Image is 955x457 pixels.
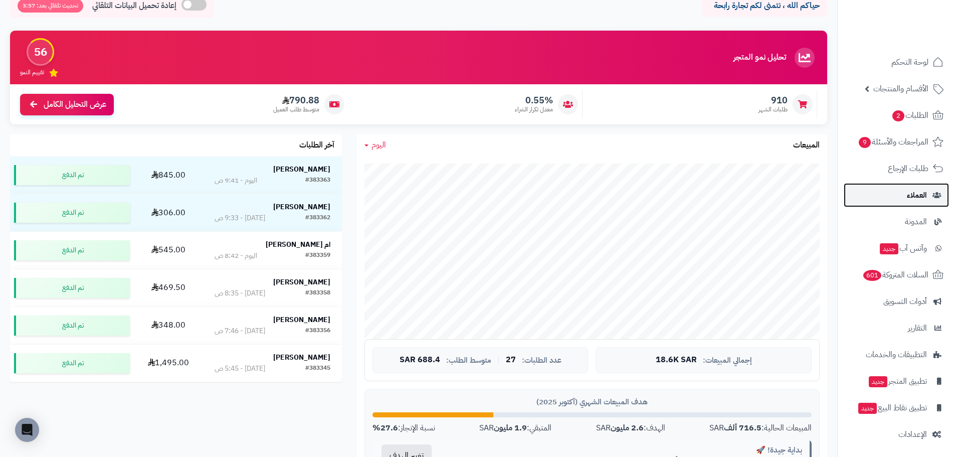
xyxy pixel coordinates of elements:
td: 1,495.00 [134,345,203,382]
a: الطلبات2 [844,103,949,127]
div: اليوم - 9:41 ص [215,176,257,186]
span: لوحة التحكم [891,55,928,69]
td: 845.00 [134,157,203,194]
strong: [PERSON_NAME] [273,277,330,287]
span: 688.4 SAR [400,356,440,365]
div: تم الدفع [14,165,130,185]
span: معدل تكرار الشراء [515,105,553,114]
span: متوسط الطلب: [446,356,491,365]
a: المراجعات والأسئلة9 [844,130,949,154]
a: لوحة التحكم [844,50,949,74]
a: الإعدادات [844,422,949,446]
div: #383356 [305,326,330,336]
span: التقارير [908,321,927,335]
span: تطبيق المتجر [868,374,927,388]
span: الإعدادات [898,427,927,441]
span: عدد الطلبات: [522,356,561,365]
strong: [PERSON_NAME] [273,352,330,363]
div: [DATE] - 8:35 ص [215,288,265,298]
strong: 716.5 ألف [724,422,761,434]
a: المدونة [844,210,949,234]
div: اليوم - 8:42 ص [215,251,257,261]
span: اليوم [371,139,386,151]
span: الطلبات [891,108,928,122]
span: أدوات التسويق [883,294,927,309]
strong: ام [PERSON_NAME] [266,239,330,250]
div: #383359 [305,251,330,261]
span: جديد [869,376,887,387]
div: #383363 [305,176,330,186]
span: التطبيقات والخدمات [866,348,927,362]
a: تطبيق المتجرجديد [844,369,949,393]
span: إجمالي المبيعات: [703,356,752,365]
div: [DATE] - 9:33 ص [215,213,265,223]
span: المدونة [905,215,927,229]
div: تم الدفع [14,316,130,336]
div: هدف المبيعات الشهري (أكتوبر 2025) [372,397,812,407]
div: [DATE] - 5:45 ص [215,364,265,374]
div: #383345 [305,364,330,374]
div: #383362 [305,213,330,223]
span: متوسط طلب العميل [273,105,319,114]
span: 601 [863,270,882,281]
span: المراجعات والأسئلة [858,135,928,149]
div: نسبة الإنجاز: [372,422,435,434]
h3: تحليل نمو المتجر [733,53,786,62]
a: تطبيق نقاط البيعجديد [844,396,949,420]
h3: آخر الطلبات [299,141,334,150]
a: التطبيقات والخدمات [844,343,949,367]
a: السلات المتروكة601 [844,263,949,287]
span: 9 [859,137,871,148]
span: تطبيق نقاط البيع [857,401,927,415]
div: بداية جيدة! 🚀 [448,445,802,455]
span: | [497,356,500,364]
a: عرض التحليل الكامل [20,94,114,115]
span: 27 [506,356,516,365]
div: [DATE] - 7:46 ص [215,326,265,336]
span: 2 [892,110,905,122]
strong: [PERSON_NAME] [273,164,330,175]
span: تقييم النمو [20,68,44,77]
strong: 2.6 مليون [611,422,644,434]
span: جديد [880,243,898,254]
span: 790.88 [273,95,319,106]
div: المتبقي: SAR [479,422,551,434]
span: 18.6K SAR [656,356,697,365]
td: 545.00 [134,232,203,269]
span: طلبات الشهر [758,105,788,114]
strong: [PERSON_NAME] [273,315,330,325]
div: تم الدفع [14,278,130,298]
span: السلات المتروكة [862,268,928,282]
div: Open Intercom Messenger [15,418,39,442]
td: 469.50 [134,269,203,307]
strong: 27.6% [372,422,398,434]
div: #383358 [305,288,330,298]
strong: 1.9 مليون [494,422,527,434]
div: تم الدفع [14,353,130,373]
span: وآتس آب [879,241,927,255]
a: طلبات الإرجاع [844,157,949,181]
div: المبيعات الحالية: SAR [709,422,812,434]
a: التقارير [844,316,949,340]
a: وآتس آبجديد [844,236,949,260]
div: تم الدفع [14,203,130,223]
div: تم الدفع [14,240,130,260]
span: عرض التحليل الكامل [44,99,106,110]
a: العملاء [844,183,949,207]
a: أدوات التسويق [844,289,949,314]
span: 910 [758,95,788,106]
td: 348.00 [134,307,203,344]
span: العملاء [907,188,927,202]
span: جديد [858,403,877,414]
img: logo-2.png [887,23,945,44]
h3: المبيعات [793,141,820,150]
span: طلبات الإرجاع [888,162,928,176]
strong: [PERSON_NAME] [273,202,330,212]
a: اليوم [364,139,386,151]
span: 0.55% [515,95,553,106]
td: 306.00 [134,194,203,231]
span: الأقسام والمنتجات [873,82,928,96]
div: الهدف: SAR [596,422,665,434]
